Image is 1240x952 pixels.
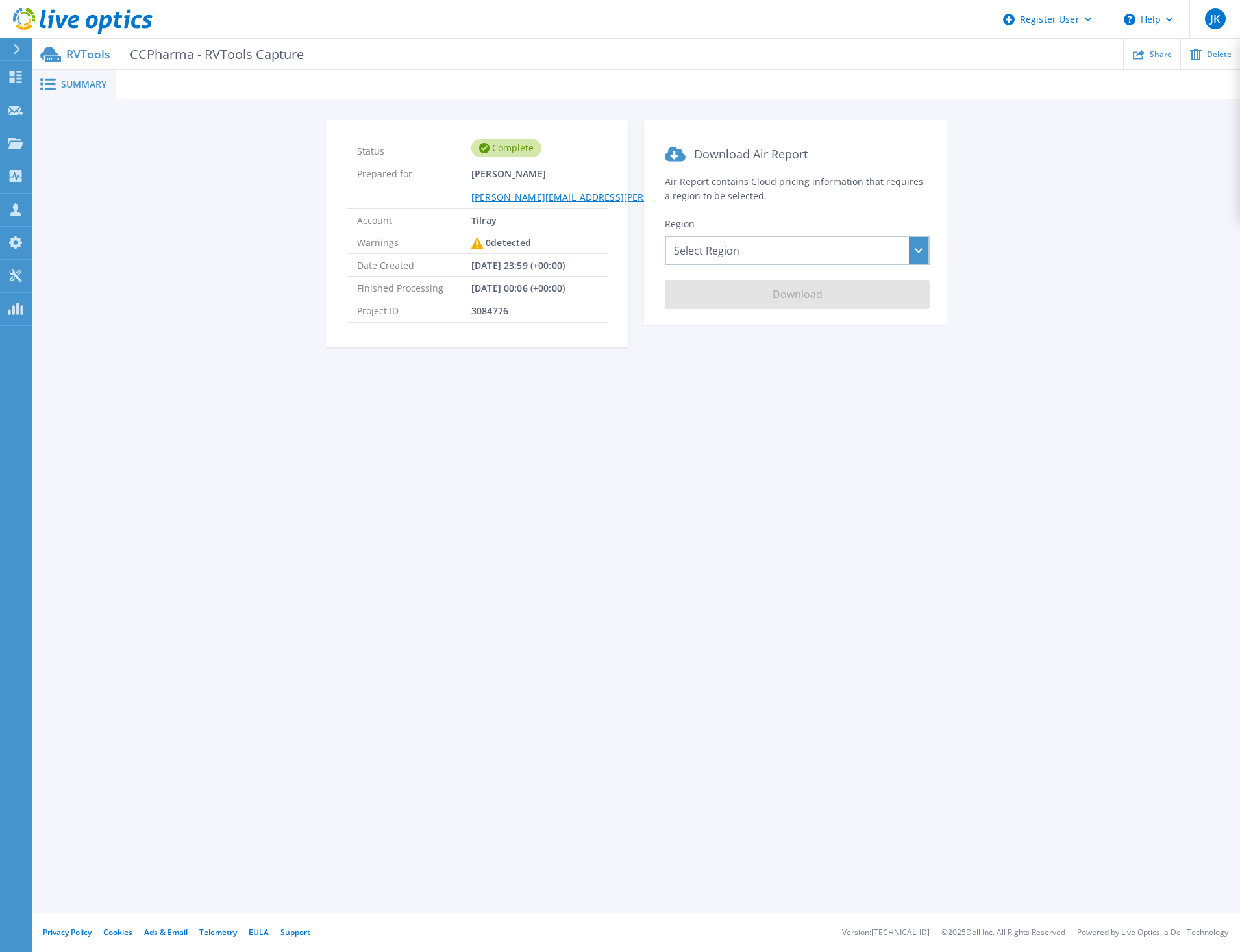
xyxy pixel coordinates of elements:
[357,209,471,231] span: Account
[665,218,695,230] span: Region
[471,277,565,299] span: [DATE] 00:06 (+00:00)
[471,254,565,276] span: [DATE] 23:59 (+00:00)
[1210,14,1220,24] span: JK
[144,927,188,938] a: Ads & Email
[103,927,132,938] a: Cookies
[941,929,1065,937] li: © 2025 Dell Inc. All Rights Reserved
[249,927,269,938] a: EULA
[199,927,237,938] a: Telemetry
[471,191,774,203] a: [PERSON_NAME][EMAIL_ADDRESS][PERSON_NAME][DOMAIN_NAME]
[471,231,531,255] div: 0 detected
[357,299,471,321] span: Project ID
[1150,51,1172,58] span: Share
[43,927,92,938] a: Privacy Policy
[842,929,930,937] li: Version: [TECHNICAL_ID]
[66,47,304,62] p: RVTools
[665,236,930,265] div: Select Region
[357,254,471,276] span: Date Created
[1207,51,1232,58] span: Delete
[280,927,310,938] a: Support
[61,80,106,89] span: Summary
[357,140,471,157] span: Status
[1077,929,1228,937] li: Powered by Live Optics, a Dell Technology
[121,47,304,62] span: CCPharma - RVTools Capture
[471,139,541,157] div: Complete
[471,299,508,321] span: 3084776
[471,162,774,208] span: [PERSON_NAME]
[357,162,471,208] span: Prepared for
[665,175,923,202] span: Air Report contains Cloud pricing information that requires a region to be selected.
[357,231,471,253] span: Warnings
[665,280,930,309] button: Download
[471,209,497,231] span: Tilray
[694,146,808,162] span: Download Air Report
[357,277,471,299] span: Finished Processing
